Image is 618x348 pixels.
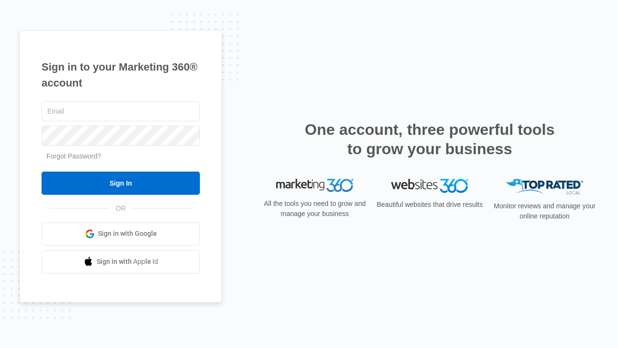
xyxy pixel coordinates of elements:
[97,257,158,267] span: Sign in with Apple Id
[46,152,101,160] a: Forgot Password?
[491,201,599,221] p: Monitor reviews and manage your online reputation
[42,101,200,121] input: Email
[261,199,369,219] p: All the tools you need to grow and manage your business
[109,203,133,214] span: OR
[42,222,200,246] a: Sign in with Google
[302,120,558,159] h2: One account, three powerful tools to grow your business
[376,200,484,210] p: Beautiful websites that drive results
[276,179,353,192] img: Marketing 360
[506,179,583,195] img: Top Rated Local
[98,229,157,239] span: Sign in with Google
[391,179,468,193] img: Websites 360
[42,172,200,195] input: Sign In
[42,59,200,91] h1: Sign in to your Marketing 360® account
[42,250,200,274] a: Sign in with Apple Id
